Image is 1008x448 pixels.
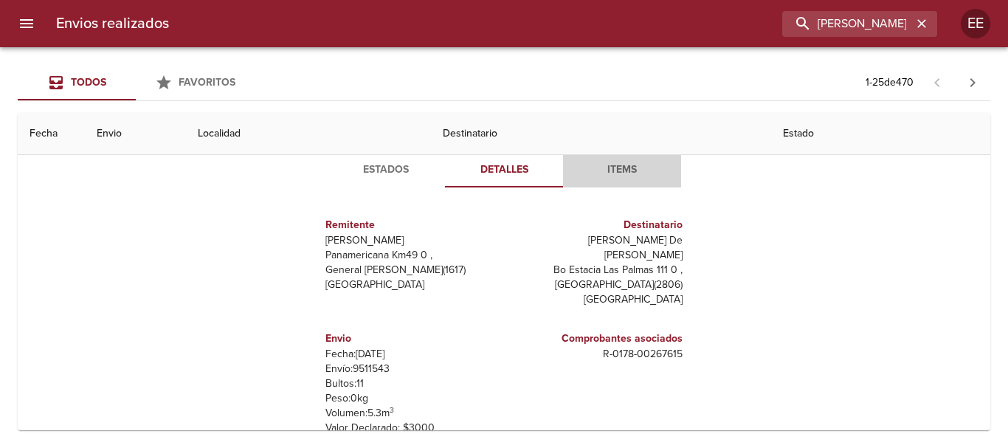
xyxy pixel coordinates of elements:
h6: Destinatario [510,217,683,233]
span: Pagina anterior [919,75,955,89]
input: buscar [782,11,912,37]
h6: Comprobantes asociados [510,331,683,347]
p: General [PERSON_NAME] ( 1617 ) [325,263,498,278]
p: [PERSON_NAME] [325,233,498,248]
th: Envio [85,113,186,155]
th: Destinatario [431,113,771,155]
th: Estado [771,113,990,155]
sup: 3 [390,405,394,415]
p: [GEOGRAPHIC_DATA] [325,278,498,292]
span: Pagina siguiente [955,65,990,100]
th: Localidad [186,113,431,155]
div: EE [961,9,990,38]
h6: Envios realizados [56,12,169,35]
span: Items [572,161,672,179]
p: Valor Declarado: $ 3000 [325,421,498,435]
span: Favoritos [179,76,235,89]
p: R - 0178 - 00267615 [510,347,683,362]
p: Bultos: 11 [325,376,498,391]
h6: Remitente [325,217,498,233]
p: [GEOGRAPHIC_DATA] ( 2806 ) [510,278,683,292]
span: Detalles [454,161,554,179]
p: Envío: 9511543 [325,362,498,376]
div: Tabs Envios [18,65,254,100]
p: Peso: 0 kg [325,391,498,406]
p: Panamericana Km49 0 , [325,248,498,263]
p: Volumen: 5.3 m [325,406,498,421]
p: [PERSON_NAME] De [PERSON_NAME] [510,233,683,263]
p: Bo Estacia Las Palmas 111 0 , [510,263,683,278]
p: [GEOGRAPHIC_DATA] [510,292,683,307]
p: Fecha: [DATE] [325,347,498,362]
span: Estados [336,161,436,179]
th: Fecha [18,113,85,155]
p: 1 - 25 de 470 [866,75,914,90]
div: Tabs detalle de guia [327,152,681,187]
button: menu [9,6,44,41]
span: Todos [71,76,106,89]
h6: Envio [325,331,498,347]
